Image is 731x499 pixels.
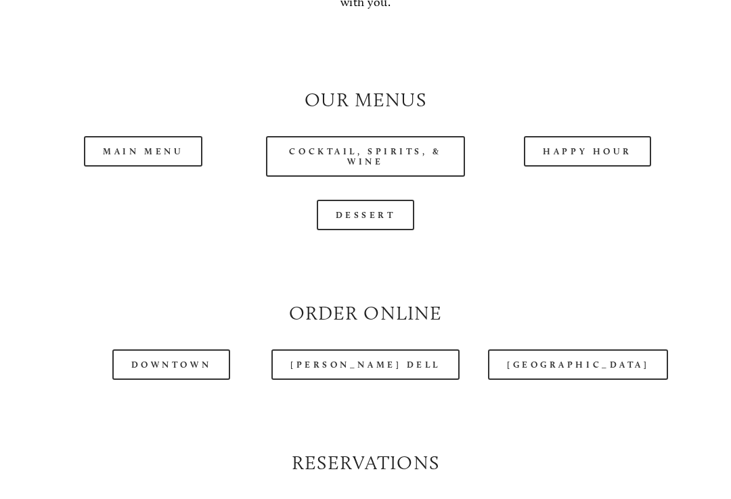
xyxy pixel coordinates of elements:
a: Cocktail, Spirits, & Wine [266,136,465,177]
a: [GEOGRAPHIC_DATA] [488,349,668,380]
h2: Reservations [44,449,687,476]
h2: Our Menus [44,86,687,113]
a: [PERSON_NAME] Dell [271,349,460,380]
a: Downtown [112,349,230,380]
a: Main Menu [84,136,202,167]
a: Dessert [317,200,415,230]
h2: Order Online [44,299,687,326]
a: Happy Hour [524,136,651,167]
